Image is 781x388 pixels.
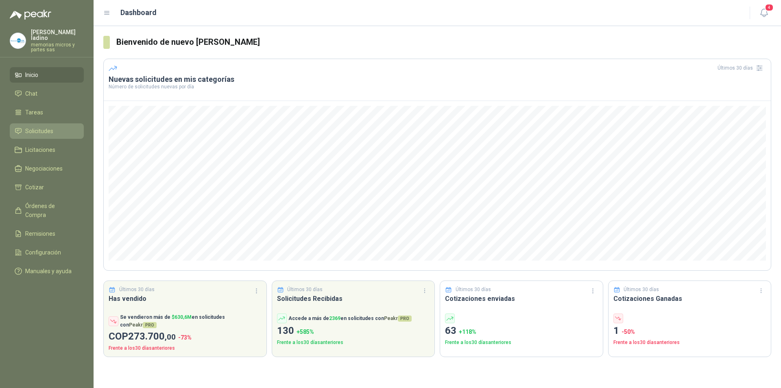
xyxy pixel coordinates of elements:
span: Peakr [384,316,412,321]
p: Accede a más de en solicitudes con [288,315,412,322]
a: Manuales y ayuda [10,263,84,279]
span: Licitaciones [25,145,55,154]
a: Tareas [10,105,84,120]
a: Cotizar [10,180,84,195]
h3: Bienvenido de nuevo [PERSON_NAME] [116,36,771,48]
p: Últimos 30 días [287,286,323,294]
span: Remisiones [25,229,55,238]
p: Frente a los 30 días anteriores [445,339,598,346]
p: Frente a los 30 días anteriores [277,339,430,346]
a: Negociaciones [10,161,84,176]
span: Peakr [129,322,157,328]
span: 2369 [329,316,340,321]
span: Solicitudes [25,127,53,136]
button: 4 [757,6,771,20]
p: memorias micros y partes sas [31,42,84,52]
p: Frente a los 30 días anteriores [613,339,766,346]
p: 1 [613,323,766,339]
p: Se vendieron más de en solicitudes con [120,313,262,329]
span: Chat [25,89,37,98]
span: + 118 % [459,329,476,335]
span: ,00 [165,332,176,342]
p: 130 [277,323,430,339]
span: -50 % [622,329,635,335]
h3: Solicitudes Recibidas [277,294,430,304]
a: Remisiones [10,226,84,241]
p: Número de solicitudes nuevas por día [109,84,766,89]
p: Últimos 30 días [624,286,659,294]
span: PRO [398,316,412,322]
a: Inicio [10,67,84,83]
span: Tareas [25,108,43,117]
h3: Cotizaciones enviadas [445,294,598,304]
a: Chat [10,86,84,101]
p: Últimos 30 días [456,286,491,294]
span: $ 630,6M [172,314,192,320]
a: Solicitudes [10,123,84,139]
div: Últimos 30 días [718,61,766,75]
p: Últimos 30 días [119,286,155,294]
span: -73 % [178,334,192,341]
a: Órdenes de Compra [10,198,84,223]
span: PRO [143,322,157,328]
h3: Nuevas solicitudes en mis categorías [109,75,766,84]
img: Logo peakr [10,10,51,20]
img: Company Logo [10,33,26,48]
span: Negociaciones [25,164,63,173]
span: Cotizar [25,183,44,192]
a: Licitaciones [10,142,84,158]
h3: Cotizaciones Ganadas [613,294,766,304]
a: Configuración [10,245,84,260]
span: Manuales y ayuda [25,267,72,276]
p: [PERSON_NAME] ladino [31,29,84,41]
p: Frente a los 30 días anteriores [109,344,262,352]
span: Inicio [25,70,38,79]
span: Órdenes de Compra [25,202,76,219]
h3: Has vendido [109,294,262,304]
span: 273.700 [128,331,176,342]
p: 63 [445,323,598,339]
span: + 585 % [297,329,314,335]
span: 4 [765,4,774,11]
h1: Dashboard [120,7,157,18]
span: Configuración [25,248,61,257]
p: COP [109,329,262,344]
